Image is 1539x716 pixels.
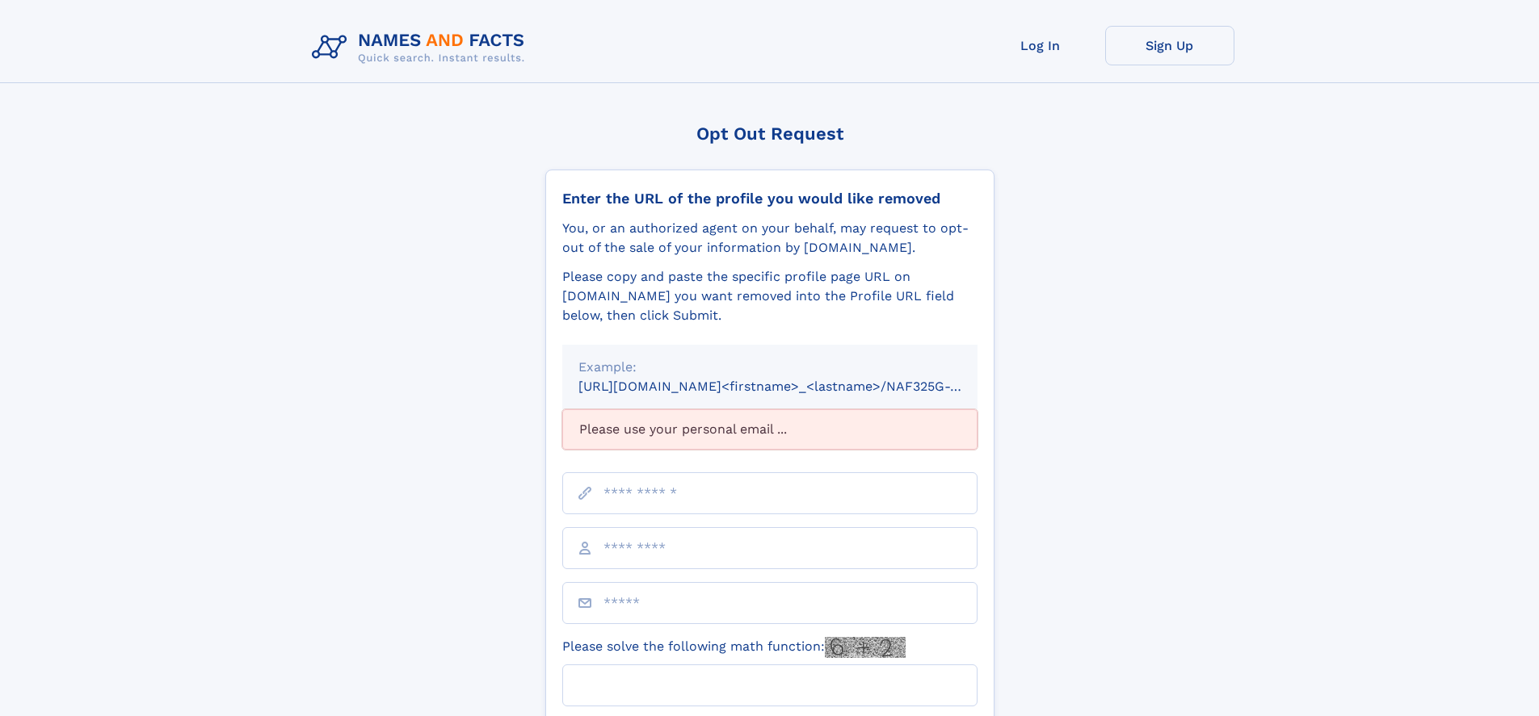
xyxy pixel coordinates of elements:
div: You, or an authorized agent on your behalf, may request to opt-out of the sale of your informatio... [562,219,978,258]
div: Please copy and paste the specific profile page URL on [DOMAIN_NAME] you want removed into the Pr... [562,267,978,325]
div: Enter the URL of the profile you would like removed [562,190,978,207]
a: Sign Up [1105,26,1234,65]
div: Please use your personal email ... [562,409,978,450]
img: Logo Names and Facts [305,26,538,69]
div: Opt Out Request [545,124,994,144]
a: Log In [976,26,1105,65]
small: [URL][DOMAIN_NAME]<firstname>_<lastname>/NAF325G-xxxxxxxx [578,379,1008,394]
label: Please solve the following math function: [562,637,906,658]
div: Example: [578,358,961,377]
